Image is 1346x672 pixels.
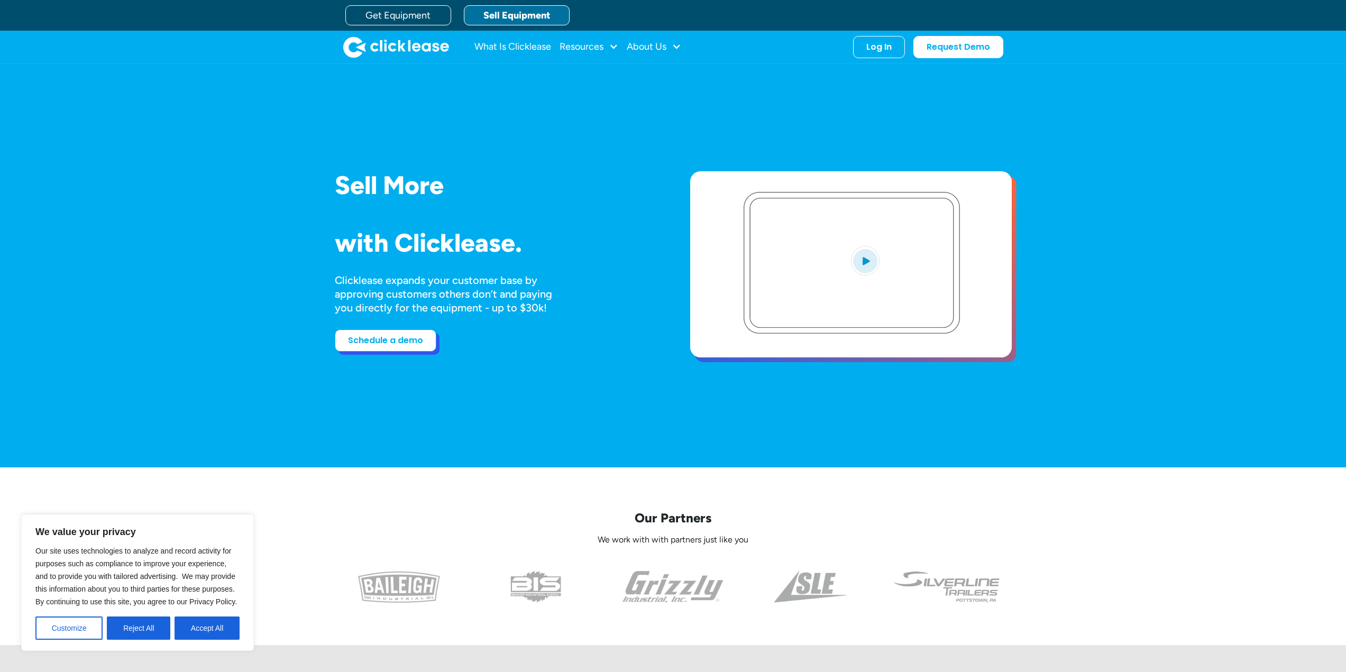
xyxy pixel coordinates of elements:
[335,273,572,315] div: Clicklease expands your customer base by approving customers others don’t and paying you directly...
[175,616,240,640] button: Accept All
[358,571,440,603] img: baileigh logo
[913,36,1003,58] a: Request Demo
[560,36,618,58] div: Resources
[35,616,103,640] button: Customize
[474,36,551,58] a: What Is Clicklease
[774,571,846,603] img: a black and white photo of the side of a triangle
[851,246,880,275] img: Blue play button logo on a light blue circular background
[343,36,449,58] img: Clicklease logo
[335,329,436,352] a: Schedule a demo
[510,571,561,603] img: the logo for beaver industrial supply
[866,42,892,52] div: Log In
[345,5,451,25] a: Get Equipment
[335,229,656,257] h1: with Clicklease.
[35,526,240,538] p: We value your privacy
[21,514,254,651] div: We value your privacy
[343,36,449,58] a: home
[335,535,1012,546] p: We work with with partners just like you
[627,36,681,58] div: About Us
[464,5,570,25] a: Sell Equipment
[107,616,170,640] button: Reject All
[622,571,724,603] img: the grizzly industrial inc logo
[35,547,237,606] span: Our site uses technologies to analyze and record activity for purposes such as compliance to impr...
[335,171,656,199] h1: Sell More
[893,571,1001,603] img: undefined
[690,171,1012,357] a: open lightbox
[335,510,1012,526] p: Our Partners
